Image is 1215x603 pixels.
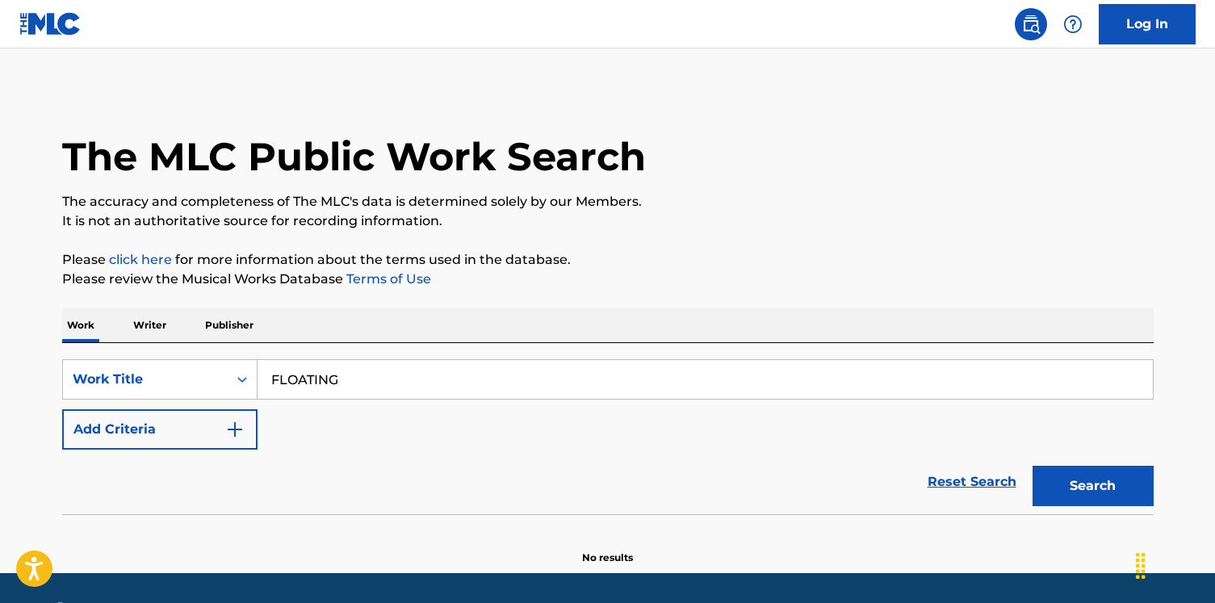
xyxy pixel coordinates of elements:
[62,409,258,450] button: Add Criteria
[582,531,633,565] p: No results
[62,211,1154,231] p: It is not an authoritative source for recording information.
[62,270,1154,289] p: Please review the Musical Works Database
[1057,8,1089,40] div: Help
[1021,15,1041,34] img: search
[1134,526,1215,603] div: Widget chat
[62,308,99,342] p: Work
[200,308,258,342] p: Publisher
[1015,8,1047,40] a: Public Search
[1099,4,1196,44] a: Log In
[128,308,171,342] p: Writer
[62,359,1154,514] form: Search Form
[920,464,1024,500] a: Reset Search
[62,250,1154,270] p: Please for more information about the terms used in the database.
[225,420,245,439] img: 9d2ae6d4665cec9f34b9.svg
[1033,466,1154,506] button: Search
[1063,15,1083,34] img: help
[19,12,82,36] img: MLC Logo
[62,132,646,181] h1: The MLC Public Work Search
[109,252,172,267] a: click here
[1128,542,1154,590] div: Trascina
[73,370,218,389] div: Work Title
[62,192,1154,211] p: The accuracy and completeness of The MLC's data is determined solely by our Members.
[1134,526,1215,603] iframe: Chat Widget
[343,271,431,287] a: Terms of Use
